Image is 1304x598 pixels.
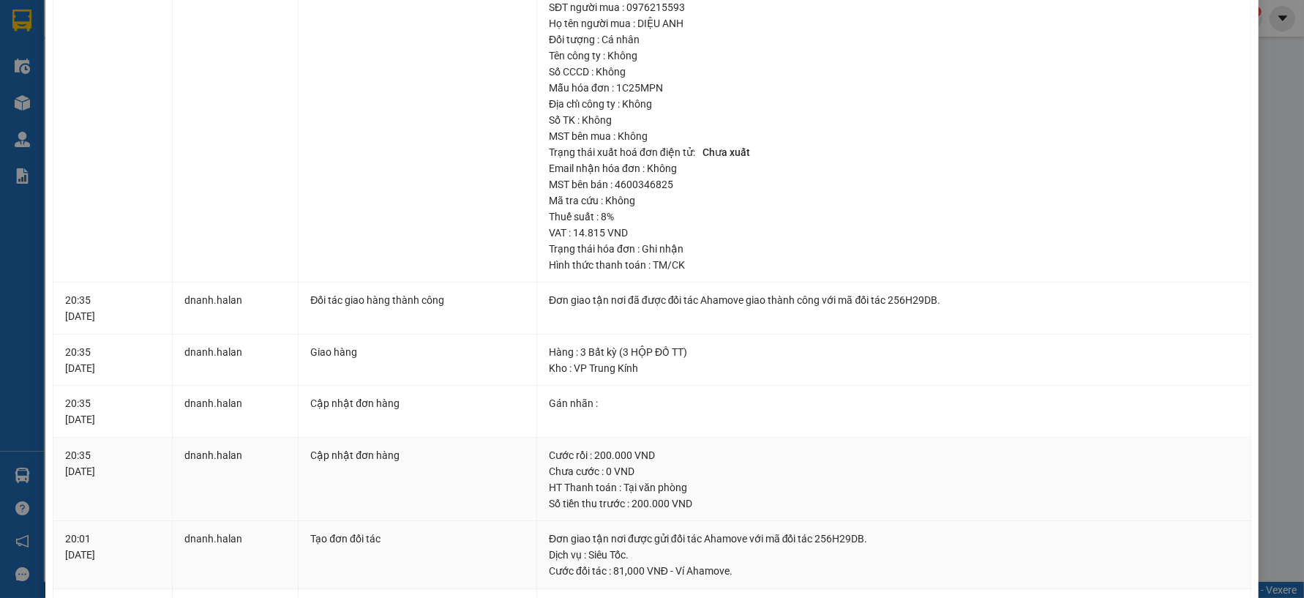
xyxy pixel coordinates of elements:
[65,531,160,563] div: 20:01 [DATE]
[549,547,1239,563] div: Dịch vụ : Siêu Tốc.
[549,496,1239,512] div: Số tiền thu trước : 200.000 VND
[310,292,525,308] div: Đối tác giao hàng thành công
[549,531,1239,547] div: Đơn giao tận nơi được gửi đối tác Ahamove với mã đối tác 256H29DB.
[549,160,1239,176] div: Email nhận hóa đơn : Không
[173,334,299,386] td: dnanh.halan
[549,64,1239,80] div: Số CCCD : Không
[549,292,1239,308] div: Đơn giao tận nơi đã được đối tác Ahamove giao thành công với mã đối tác 256H29DB.
[549,176,1239,193] div: MST bên bán : 4600346825
[549,447,1239,463] div: Cước rồi : 200.000 VND
[549,395,1239,411] div: Gán nhãn :
[310,531,525,547] div: Tạo đơn đối tác
[697,145,755,160] span: Chưa xuất
[173,283,299,334] td: dnanh.halan
[549,241,1239,257] div: Trạng thái hóa đơn : Ghi nhận
[65,447,160,479] div: 20:35 [DATE]
[18,18,128,91] img: logo.jpg
[549,15,1239,31] div: Họ tên người mua : DIỆU ANH
[65,292,160,324] div: 20:35 [DATE]
[18,100,197,124] b: GỬI : VP Gang Thép
[549,193,1239,209] div: Mã tra cứu : Không
[549,48,1239,64] div: Tên công ty : Không
[173,521,299,589] td: dnanh.halan
[310,395,525,411] div: Cập nhật đơn hàng
[549,479,1239,496] div: HT Thanh toán : Tại văn phòng
[549,563,1239,579] div: Cước đối tác : 81,000 VNĐ - Ví Ahamove.
[549,209,1239,225] div: Thuế suất : 8%
[549,80,1239,96] div: Mẫu hóa đơn : 1C25MPN
[549,463,1239,479] div: Chưa cước : 0 VND
[173,438,299,522] td: dnanh.halan
[549,31,1239,48] div: Đối tượng : Cá nhân
[310,344,525,360] div: Giao hàng
[549,96,1239,112] div: Địa chỉ công ty : Không
[310,447,525,463] div: Cập nhật đơn hàng
[549,112,1239,128] div: Số TK : Không
[65,344,160,376] div: 20:35 [DATE]
[173,386,299,438] td: dnanh.halan
[549,360,1239,376] div: Kho : VP Trung Kính
[549,225,1239,241] div: VAT : 14.815 VND
[549,257,1239,273] div: Hình thức thanh toán : TM/CK
[549,344,1239,360] div: Hàng : 3 Bất kỳ (3 HỘP ĐỒ TT)
[65,395,160,427] div: 20:35 [DATE]
[549,128,1239,144] div: MST bên mua : Không
[549,144,1239,160] div: Trạng thái xuất hoá đơn điện tử :
[137,36,612,54] li: 271 - [PERSON_NAME] - [GEOGRAPHIC_DATA] - [GEOGRAPHIC_DATA]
